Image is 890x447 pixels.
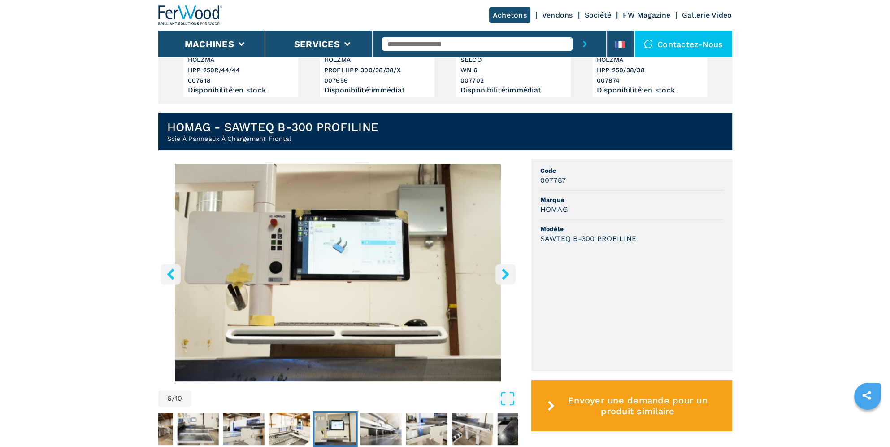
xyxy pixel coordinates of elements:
[177,413,218,445] img: 7b3755f6a6e114de13f69b784cd2a18d
[495,264,516,284] button: right-button
[540,204,568,215] h3: HOMAG
[158,164,518,381] img: Scie À Panneaux À Chargement Frontal HOMAG SAWTEQ B-300 PROFILINE
[460,55,566,86] h3: SELCO WN 6 007702
[489,7,530,23] a: Achetons
[540,195,723,204] span: Marque
[531,380,732,431] button: Envoyer une demande pour un produit similaire
[558,395,717,416] span: Envoyer une demande pour un produit similaire
[294,39,340,49] button: Services
[452,413,493,445] img: d6b0b99de1e179e12f420b5687cc110d
[324,55,430,86] h3: HOLZMA PROFI HPP 300/38/38/X 007656
[167,120,379,134] h1: HOMAG - SAWTEQ B-300 PROFILINE
[223,413,264,445] img: a0215d71dcc213f307336294e3c84ed6
[404,411,449,447] button: Go to Slide 8
[324,88,430,92] div: Disponibilité : immédiat
[495,411,540,447] button: Go to Slide 10
[221,411,266,447] button: Go to Slide 4
[313,411,357,447] button: Go to Slide 6
[497,413,538,445] img: 04eda86e9597559b801d0bf377979d76
[158,164,518,381] div: Go to Slide 6
[460,88,566,92] div: Disponibilité : immédiat
[852,407,883,440] iframe: Chat
[855,384,878,407] a: sharethis
[540,175,566,185] h3: 007787
[167,134,379,143] h2: Scie À Panneaux À Chargement Frontal
[360,413,401,445] img: 0b09f09074815afae7ff4fe08bfc7c62
[188,88,294,92] div: Disponibilité : en stock
[188,55,294,86] h3: HOLZMA HPP 250R/44/44 007618
[175,395,182,402] span: 10
[172,395,175,402] span: /
[314,413,356,445] img: 1e7bfa4436d93c62354406ee25672fa3
[167,395,172,402] span: 6
[542,11,573,19] a: Vendons
[540,224,723,233] span: Modèle
[194,390,516,407] button: Open Fullscreen
[450,411,495,447] button: Go to Slide 9
[585,11,612,19] a: Société
[623,11,670,19] a: FW Magazine
[161,264,181,284] button: left-button
[130,411,174,447] button: Go to Slide 2
[175,411,220,447] button: Go to Slide 3
[158,5,223,25] img: Ferwood
[267,411,312,447] button: Go to Slide 5
[597,55,703,86] h3: HOLZMA HPP 250/38/38 007874
[573,31,597,57] button: submit-button
[644,39,653,48] img: Contactez-nous
[358,411,403,447] button: Go to Slide 7
[540,166,723,175] span: Code
[597,88,703,92] div: Disponibilité : en stock
[185,39,234,49] button: Machines
[540,233,637,244] h3: SAWTEQ B-300 PROFILINE
[269,413,310,445] img: b795704fdfc763c39c9b2f7c3326740f
[130,411,489,447] nav: Thumbnail Navigation
[682,11,732,19] a: Gallerie Video
[635,31,732,57] div: Contactez-nous
[131,413,173,445] img: 17c0d2b6f0e501b7153a4cbcc1d9e89c
[406,413,447,445] img: c83d876f55d00b083cb28477a641e1d6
